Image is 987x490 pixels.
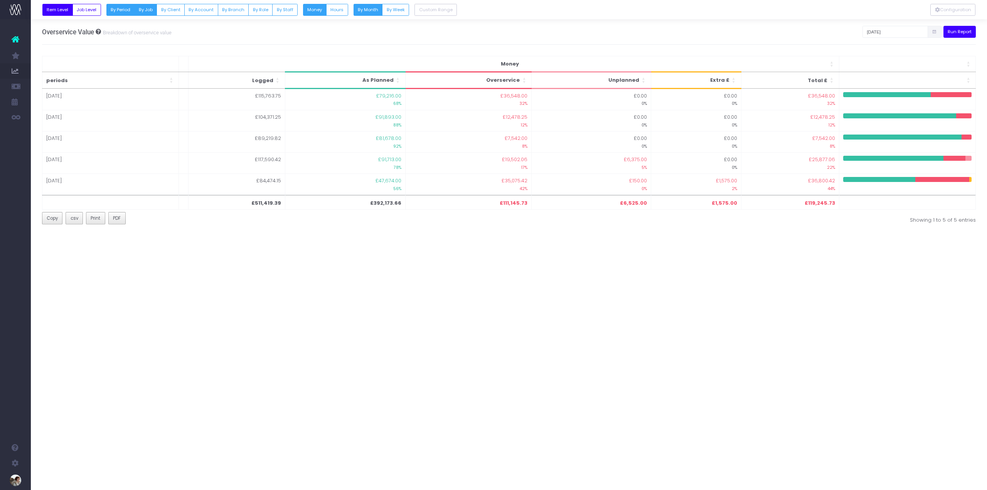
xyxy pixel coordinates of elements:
[745,142,835,150] small: 8%
[299,4,348,16] div: Small button group
[741,72,839,89] th: Total &pound;: Activate to sort
[500,92,527,100] span: £36,548.00
[411,4,457,16] div: Small button group
[710,76,729,84] span: Extra £
[289,142,401,150] small: 92%
[808,92,835,100] span: £36,548.00
[745,99,835,107] small: 32%
[405,72,532,89] th: Overservice: Activate to sort
[651,72,741,89] th: Extra &pound;: Activate to sort
[289,121,401,128] small: 88%
[805,199,835,207] span: £119,245.73
[157,4,185,16] button: By Client
[42,131,179,153] td: [DATE]
[376,113,401,121] span: £91,893.00
[712,199,737,207] span: £1,575.00
[66,212,83,224] button: csv
[505,135,527,142] span: £7,542.00
[724,92,737,100] span: £0.00
[930,4,975,16] button: Configuration
[362,76,394,84] span: As Planned
[655,121,737,128] small: 0%
[724,113,737,121] span: £0.00
[189,110,285,131] td: £104,371.25
[376,92,401,100] span: £79,216.00
[42,89,179,110] td: [DATE]
[532,72,651,89] th: Unplanned: Activate to sort
[414,4,457,16] button: Custom Range
[655,142,737,150] small: 0%
[536,185,647,192] small: 0%
[500,199,527,207] span: £111,145.73
[378,156,401,163] span: £91,713.00
[42,174,179,195] td: [DATE]
[289,99,401,107] small: 68%
[810,113,835,121] span: £12,478.25
[629,177,647,185] span: £150.00
[501,60,519,68] span: Money
[839,72,976,89] th: : Activate to sort
[101,28,172,36] small: Breakdown of overservice value
[189,174,285,195] td: £84,474.15
[839,56,976,72] th: : Activate to sort
[409,121,528,128] small: 12%
[409,142,528,150] small: 8%
[745,163,835,171] small: 22%
[10,475,21,486] img: images/default_profile_image.png
[503,113,527,121] span: £12,478.25
[745,185,835,192] small: 44%
[86,212,105,224] button: Print
[724,156,737,163] span: £0.00
[189,89,285,110] td: £115,763.75
[620,199,647,207] span: £6,525.00
[502,156,527,163] span: £19,502.06
[382,4,409,16] button: By Week
[745,121,835,128] small: 12%
[46,61,68,68] span: periods
[376,177,401,185] span: £47,674.00
[655,163,737,171] small: 0%
[409,99,528,107] small: 32%
[189,195,285,210] th: £511,419.39
[42,72,179,89] th: periods: Activate to sort
[486,76,520,84] span: Overservice
[189,56,839,72] th: Logged: Activate to sort
[42,56,179,72] th: periods: Activate to sort
[42,110,179,131] td: [DATE]
[943,26,976,38] button: Run Report
[91,215,100,222] span: Print
[930,4,975,16] div: Vertical button group
[409,185,528,192] small: 42%
[106,4,135,16] button: By Period
[184,4,218,16] button: By Account
[248,4,273,16] button: By Role
[42,212,63,224] button: Copy
[189,131,285,153] td: £89,219.82
[655,185,737,192] small: 2%
[47,215,58,222] span: Copy
[608,76,639,84] span: Unplanned
[113,215,121,222] span: PDF
[46,77,68,84] span: periods
[189,72,285,89] th: Logged: Activate to sort
[289,163,401,171] small: 78%
[515,212,976,224] div: Showing 1 to 5 of 5 entries
[716,177,737,185] span: £1,575.00
[376,135,401,142] span: £81,678.00
[808,177,835,185] span: £36,800.42
[536,142,647,150] small: 0%
[536,99,647,107] small: 0%
[39,4,101,16] div: Small button group
[350,4,409,16] div: Small button group
[42,153,179,174] td: [DATE]
[303,4,327,16] button: Money
[634,135,647,142] span: £0.00
[724,135,737,142] span: £0.00
[326,4,348,16] button: Hours
[71,215,78,222] span: csv
[289,185,401,192] small: 56%
[72,4,101,16] button: Job Level
[655,99,737,107] small: 0%
[42,4,73,16] button: Item Level
[634,113,647,121] span: £0.00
